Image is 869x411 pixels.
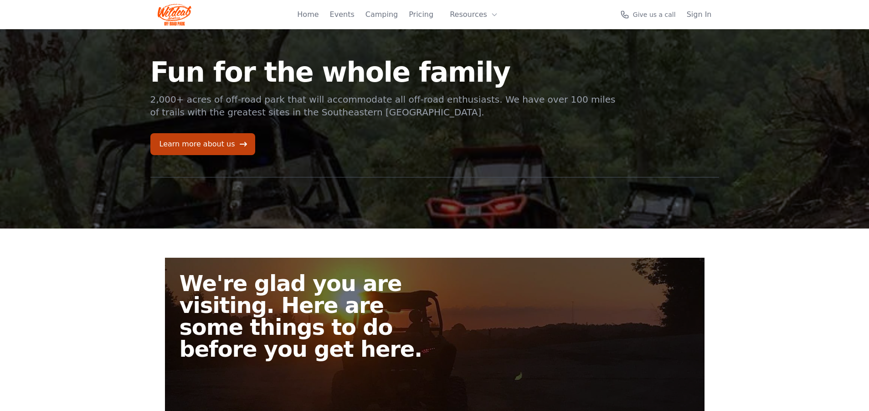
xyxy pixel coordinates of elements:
a: Pricing [409,9,433,20]
a: Camping [365,9,398,20]
h2: We're glad you are visiting. Here are some things to do before you get here. [180,272,442,360]
a: Events [330,9,355,20]
a: Sign In [687,9,712,20]
a: Home [297,9,319,20]
p: 2,000+ acres of off-road park that will accommodate all off-road enthusiasts. We have over 100 mi... [150,93,617,119]
a: Give us a call [620,10,676,19]
img: Wildcat Logo [158,4,192,26]
h1: Fun for the whole family [150,58,617,86]
button: Resources [444,5,504,24]
a: Learn more about us [150,133,255,155]
span: Give us a call [633,10,676,19]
